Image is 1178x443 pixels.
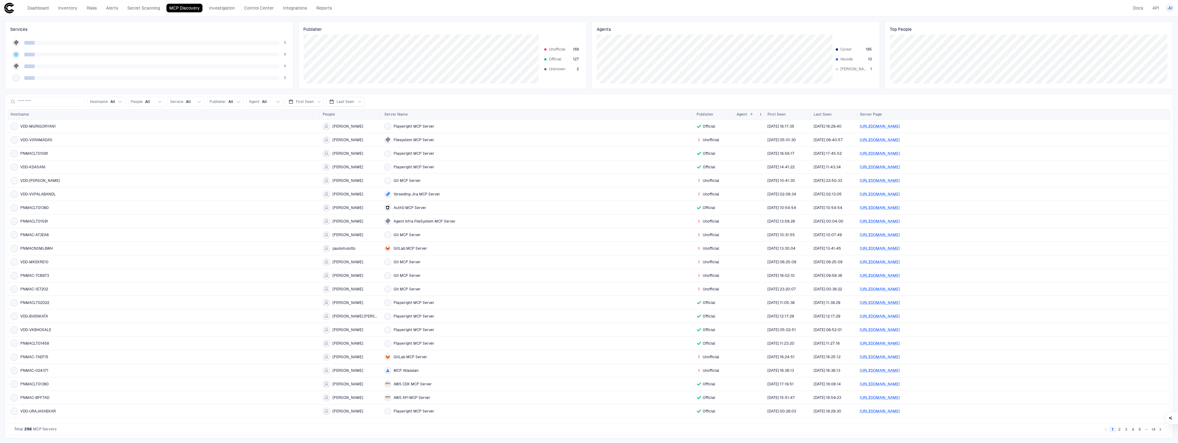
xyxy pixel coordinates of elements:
[333,205,363,210] span: [PERSON_NAME]
[228,99,233,104] span: All
[767,246,796,251] span: [DATE] 13:30:04
[280,4,310,12] a: Integrations
[394,382,432,387] span: AWS CDK MCP Server
[767,287,796,292] span: [DATE] 23:20:07
[767,273,795,278] span: [DATE] 18:02:10
[333,300,363,305] span: [PERSON_NAME]
[333,382,363,387] span: [PERSON_NAME]
[814,192,842,197] span: [DATE] 02:13:05
[860,112,882,117] span: Server Page
[703,192,719,197] span: Unofficial
[767,124,794,129] div: 8/12/2025 21:17:35 (GMT+00:00 UTC)
[814,246,841,251] div: 7/31/2025 18:41:45 (GMT+00:00 UTC)
[145,99,150,104] span: All
[87,97,125,107] button: HostnameAll
[333,327,363,332] span: [PERSON_NAME]
[703,341,715,346] span: Official
[20,192,56,197] span: VDD-VVPALABANDL
[333,219,363,224] span: [PERSON_NAME]
[304,27,582,32] span: Publisher
[394,314,434,319] span: Playwright MCP Server
[767,205,796,210] span: [DATE] 10:54:54
[814,232,842,237] span: [DATE] 10:07:49
[385,355,390,359] div: Gitlab
[20,165,45,170] span: VDD-KDASANI
[767,355,795,359] div: 8/12/2025 21:24:51 (GMT+00:00 UTC)
[597,27,875,32] span: Agents
[814,165,841,170] span: [DATE] 11:43:34
[767,192,796,197] span: [DATE] 02:06:34
[337,99,354,104] span: Last Seen
[767,341,794,346] div: 8/25/2025 16:23:20 (GMT+00:00 UTC)
[394,260,421,265] span: Git MCP Server
[25,4,51,12] a: Dashboard
[703,232,719,237] span: Unofficial
[573,47,579,52] span: 169
[860,314,900,318] a: [URL][DOMAIN_NAME]
[860,287,900,291] a: [URL][DOMAIN_NAME]
[814,205,842,210] div: 8/4/2025 15:54:54 (GMT+00:00 UTC)
[262,99,267,104] span: All
[814,151,842,156] span: [DATE] 17:45:52
[167,97,204,107] button: ServiceAll
[385,192,390,197] div: Jira
[767,232,795,237] span: [DATE] 10:31:55
[841,57,862,62] span: Vscode
[814,382,841,387] span: [DATE] 18:08:14
[767,395,795,400] span: [DATE] 15:51:47
[296,99,314,104] span: First Seen
[814,151,842,156] div: 8/22/2025 22:45:52 (GMT+00:00 UTC)
[767,355,795,359] span: [DATE] 16:24:51
[394,341,434,346] span: Playwright MCP Server
[20,151,48,156] span: PNMACLT01091
[767,205,796,210] div: 8/4/2025 15:54:54 (GMT+00:00 UTC)
[703,327,715,332] span: Official
[814,287,842,292] span: [DATE] 00:38:22
[14,427,23,432] span: Total
[767,151,794,156] div: 8/22/2025 21:56:17 (GMT+00:00 UTC)
[703,300,715,305] span: Official
[385,246,390,251] div: Gitlab
[767,112,786,117] span: First Seen
[814,165,841,170] div: 8/28/2025 16:43:34 (GMT+00:00 UTC)
[814,355,841,359] span: [DATE] 16:25:12
[767,219,795,224] div: 7/28/2025 18:58:28 (GMT+00:00 UTC)
[394,232,421,237] span: Git MCP Server
[737,112,747,117] span: Agent
[814,368,840,373] div: 9/1/2025 21:36:13 (GMT+00:00 UTC)
[394,246,427,251] span: GitLab MCP Server
[385,205,390,210] div: Auth0
[333,124,363,129] span: [PERSON_NAME]
[394,219,456,224] span: Agent Infra FileSystem MCP Server
[394,368,419,373] span: MCP Atlassian
[814,327,842,332] span: [DATE] 06:52:01
[814,137,843,142] span: [DATE] 06:40:57
[860,341,900,346] a: [URL][DOMAIN_NAME]
[814,112,832,117] span: Last Seen
[814,219,843,224] span: [DATE] 00:04:00
[186,99,191,104] span: All
[333,246,355,251] span: paulomulotto
[767,165,795,170] div: 8/15/2025 19:41:22 (GMT+00:00 UTC)
[841,47,862,52] span: Cursor
[20,260,48,265] span: VDD-MKEKRE10
[20,382,49,387] span: PNMACLT01360
[767,246,796,251] div: 7/31/2025 18:30:04 (GMT+00:00 UTC)
[20,232,49,237] span: PNMAC-A73EA6
[1166,4,1174,12] button: JU
[20,395,49,400] span: PNMAC-BFF7AD
[860,409,900,413] a: [URL][DOMAIN_NAME]
[814,260,842,265] div: 8/21/2025 11:25:09 (GMT+00:00 UTC)
[323,112,335,117] span: People
[860,246,900,251] a: [URL][DOMAIN_NAME]
[333,192,363,197] span: [PERSON_NAME]
[20,205,49,210] span: PNMACLT01360
[1143,426,1150,432] div: …
[814,314,840,319] span: [DATE] 12:17:29
[814,368,840,373] span: [DATE] 16:36:13
[333,273,363,278] span: [PERSON_NAME]
[814,273,842,278] div: 9/1/2025 14:58:36 (GMT+00:00 UTC)
[860,301,900,305] a: [URL][DOMAIN_NAME]
[207,97,244,107] button: PublisherAll
[703,151,715,156] span: Official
